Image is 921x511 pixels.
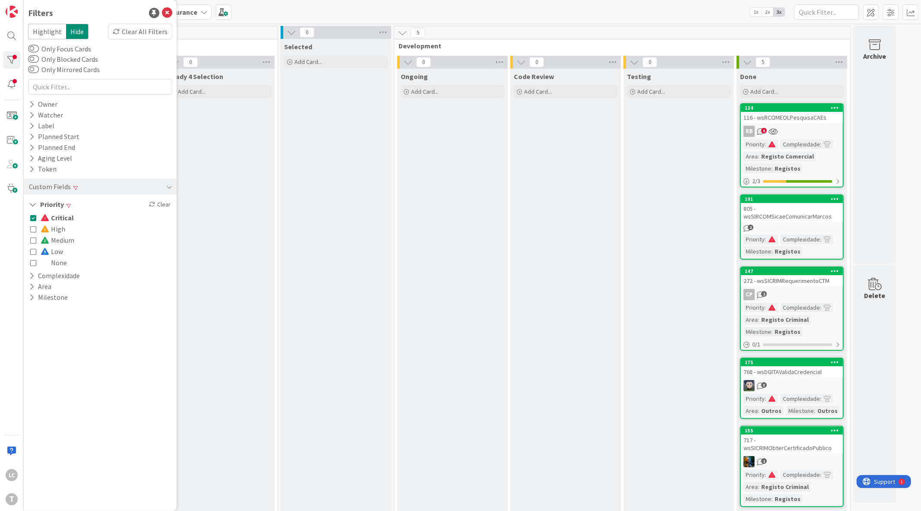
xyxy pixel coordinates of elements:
div: Complexidade [781,303,820,312]
div: LC [6,469,18,481]
span: Ready 4 Selection [168,72,223,81]
img: Visit kanbanzone.com [6,6,18,18]
div: Filters [28,6,53,19]
div: 191 [745,196,843,202]
div: Registos [772,164,803,173]
span: 5 [756,57,770,67]
div: Area [744,406,758,416]
a: 155717 - wsSICRIMObterCertificadoPublicoJCPriority:Complexidade:Area:Registo CriminalMilestone:Re... [740,426,844,507]
div: Milestone [744,327,771,336]
div: 175 [745,359,843,365]
label: Only Mirrored Cards [28,64,100,75]
div: Owner [28,99,58,110]
div: 124116 - wsRCOMEOLPesquisaCAEs [741,104,843,123]
div: 272 - wsSICRIMRequerimentoCTM [741,275,843,286]
span: 2 / 3 [752,177,760,186]
span: 2x [762,8,773,16]
div: Area [744,482,758,492]
button: Area [28,281,52,292]
span: 3 [761,382,767,388]
span: Medium [41,235,74,246]
span: 0 [183,57,198,67]
button: Only Focus Cards [28,44,39,53]
span: 5 [411,28,425,38]
button: Complexidade [28,270,81,281]
span: Low [41,246,63,257]
div: Milestone [744,164,771,173]
div: Area [744,152,758,161]
div: Clear [147,199,172,210]
div: Custom Fields [28,181,72,192]
a: 124116 - wsRCOMEOLPesquisaCAEsRBPriority:Complexidade:Area:Registo ComercialMilestone:Registos2/3 [740,103,844,187]
input: Quick Filter... [794,4,859,20]
span: Critical [41,212,74,223]
div: 147272 - wsSICRIMRequerimentoCTM [741,267,843,286]
div: Planned End [28,142,76,153]
div: 191805 - wsSIRCOMSicaeComunicarMarcos [741,195,843,222]
span: : [820,140,821,149]
div: Milestone [786,406,814,416]
img: JC [744,456,755,467]
div: Priority [744,235,765,244]
span: Testing [627,72,651,81]
span: : [758,482,759,492]
div: 1 [44,3,46,10]
span: : [771,494,772,504]
div: Watcher [28,110,64,121]
div: 0/1 [741,339,843,350]
span: High [41,223,65,235]
label: Only Focus Cards [28,44,91,54]
button: Only Blocked Cards [28,55,39,63]
span: Add Card... [524,88,552,95]
div: Registo Criminal [759,315,811,324]
span: 0 [416,57,431,67]
div: Priority [744,140,765,149]
span: 1 [761,458,767,464]
div: 147 [741,267,843,275]
div: Outros [815,406,840,416]
div: Milestone [744,247,771,256]
button: Milestone [28,292,69,303]
div: 717 - wsSICRIMObterCertificadoPublico [741,435,843,454]
div: Complexidade [781,235,820,244]
span: : [771,164,772,173]
div: Archive [864,51,886,61]
span: Add Card... [750,88,778,95]
div: Planned Start [28,131,80,142]
div: Registo Comercial [759,152,816,161]
span: Add Card... [637,88,665,95]
div: 155 [745,428,843,434]
span: 0 [300,27,314,38]
span: : [765,303,766,312]
div: Clear All Filters [108,24,172,39]
span: 0 [642,57,657,67]
div: Milestone [744,494,771,504]
span: Add Card... [178,88,206,95]
div: Outros [759,406,784,416]
span: Done [740,72,756,81]
span: : [820,303,821,312]
span: 5 [761,128,767,133]
span: : [814,406,815,416]
span: : [820,470,821,479]
span: : [765,394,766,403]
input: Quick Filter... [28,79,172,95]
span: : [820,235,821,244]
span: 0 [529,57,544,67]
div: RB [744,126,755,137]
div: LS [741,380,843,391]
div: Registos [772,247,803,256]
button: High [30,223,65,235]
button: Critical [30,212,74,223]
div: Registos [772,494,803,504]
div: Complexidade [781,140,820,149]
div: Complexidade [781,470,820,479]
span: None [41,257,67,268]
span: 0 / 1 [752,340,760,349]
a: 175768 - wsDGITAValidaCredencialLSPriority:Complexidade:Area:OutrosMilestone:Outros [740,358,844,419]
div: 124 [741,104,843,112]
span: : [771,247,772,256]
span: Code Review [514,72,554,81]
div: Registos [772,327,803,336]
div: CP [741,289,843,300]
